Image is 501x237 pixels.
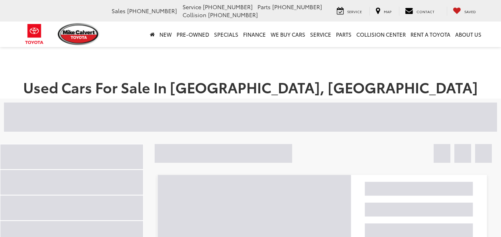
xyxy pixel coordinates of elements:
[257,3,271,11] span: Parts
[183,3,201,11] span: Service
[354,22,408,47] a: Collision Center
[112,7,126,15] span: Sales
[268,22,308,47] a: WE BUY CARS
[399,7,440,16] a: Contact
[212,22,241,47] a: Specials
[147,22,157,47] a: Home
[203,3,253,11] span: [PHONE_NUMBER]
[408,22,453,47] a: Rent a Toyota
[308,22,334,47] a: Service
[331,7,368,16] a: Service
[157,22,174,47] a: New
[464,9,476,14] span: Saved
[384,9,391,14] span: Map
[127,7,177,15] span: [PHONE_NUMBER]
[417,9,434,14] span: Contact
[20,21,49,47] img: Toyota
[453,22,484,47] a: About Us
[208,11,258,19] span: [PHONE_NUMBER]
[334,22,354,47] a: Parts
[183,11,206,19] span: Collision
[58,23,100,45] img: Mike Calvert Toyota
[272,3,322,11] span: [PHONE_NUMBER]
[369,7,397,16] a: Map
[447,7,482,16] a: My Saved Vehicles
[347,9,362,14] span: Service
[174,22,212,47] a: Pre-Owned
[241,22,268,47] a: Finance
